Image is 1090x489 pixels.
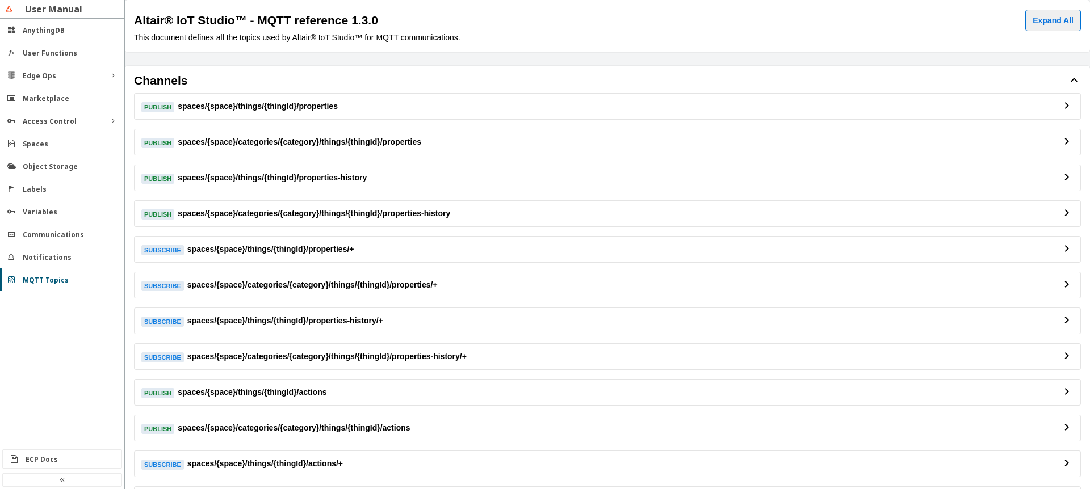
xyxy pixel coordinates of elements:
[134,75,1067,86] h2: Channels
[187,315,383,327] span: spaces/{space}/things/{thingId}/properties-history/+
[178,386,326,398] span: spaces/{space}/things/{thingId}/actions
[141,317,184,327] span: Subscribe
[178,208,450,220] span: spaces/{space}/categories/{category}/things/{thingId}/properties-history
[141,388,174,398] span: Publish
[178,172,367,184] span: spaces/{space}/things/{thingId}/properties-history
[141,174,174,184] span: Publish
[141,281,184,291] span: Subscribe
[141,424,174,434] span: Publish
[134,14,348,27] span: Altair® IoT Studio™ - MQTT reference
[141,102,174,112] span: Publish
[134,32,1081,43] p: This document defines all the topics used by Altair® IoT Studio™ for MQTT communications.
[187,243,354,255] span: spaces/{space}/things/{thingId}/properties/+
[178,100,338,112] span: spaces/{space}/things/{thingId}/properties
[187,279,438,291] span: spaces/{space}/categories/{category}/things/{thingId}/properties/+
[178,422,410,434] span: spaces/{space}/categories/{category}/things/{thingId}/actions
[187,351,467,362] span: spaces/{space}/categories/{category}/things/{thingId}/properties-history/+
[351,15,378,26] span: 1.3.0
[187,458,343,470] span: spaces/{space}/things/{thingId}/actions/+
[1025,10,1081,31] button: Expand All
[178,136,421,148] span: spaces/{space}/categories/{category}/things/{thingId}/properties
[1033,16,1074,25] span: Expand All
[141,352,184,362] span: Subscribe
[141,138,174,148] span: Publish
[141,245,184,255] span: Subscribe
[141,460,184,470] span: Subscribe
[141,209,174,220] span: Publish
